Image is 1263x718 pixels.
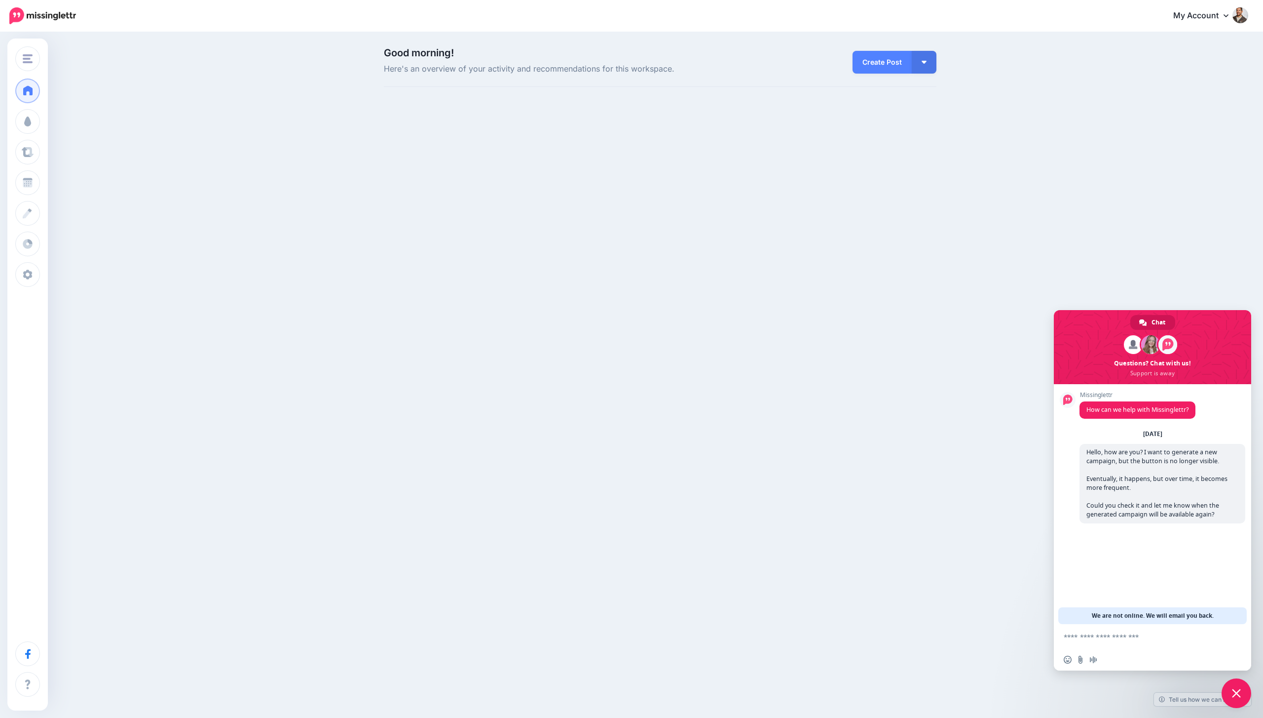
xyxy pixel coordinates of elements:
[1130,315,1175,330] div: Chat
[23,54,33,63] img: menu.png
[853,51,912,74] a: Create Post
[1163,4,1248,28] a: My Account
[1079,392,1195,399] span: Missinglettr
[1064,633,1220,641] textarea: Compose your message...
[922,61,927,64] img: arrow-down-white.png
[384,63,747,76] span: Here's an overview of your activity and recommendations for this workspace.
[1077,656,1084,664] span: Send a file
[1154,693,1251,706] a: Tell us how we can improve
[1152,315,1165,330] span: Chat
[9,7,76,24] img: Missinglettr
[1086,448,1227,519] span: Hello, how are you? I want to generate a new campaign, but the button is no longer visible. Event...
[384,47,454,59] span: Good morning!
[1092,607,1214,624] span: We are not online. We will email you back.
[1086,405,1189,414] span: How can we help with Missinglettr?
[1222,678,1251,708] div: Close chat
[1064,656,1072,664] span: Insert an emoji
[1089,656,1097,664] span: Audio message
[1143,431,1162,437] div: [DATE]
